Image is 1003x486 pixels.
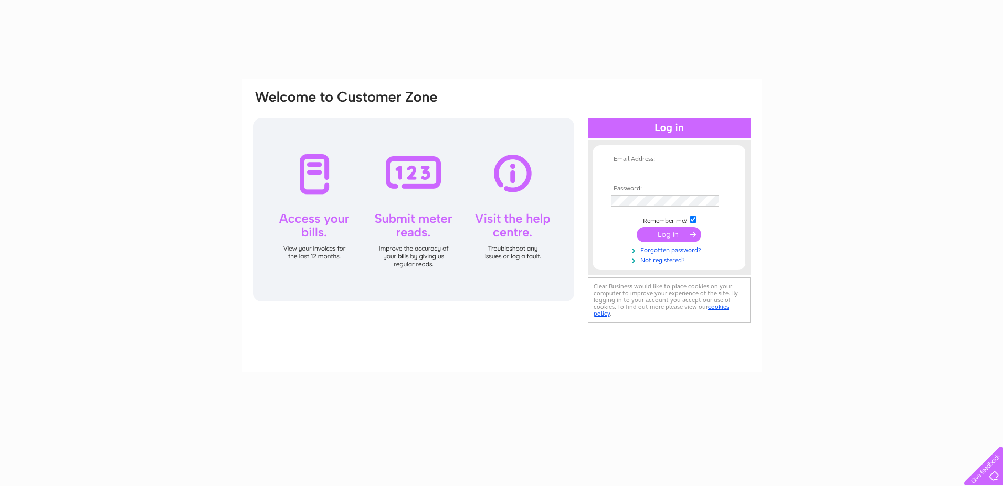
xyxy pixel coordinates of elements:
[637,227,701,242] input: Submit
[608,185,730,192] th: Password:
[608,156,730,163] th: Email Address:
[611,254,730,264] a: Not registered?
[588,277,751,323] div: Clear Business would like to place cookies on your computer to improve your experience of the sit...
[608,214,730,225] td: Remember me?
[611,244,730,254] a: Forgotten password?
[594,303,729,317] a: cookies policy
